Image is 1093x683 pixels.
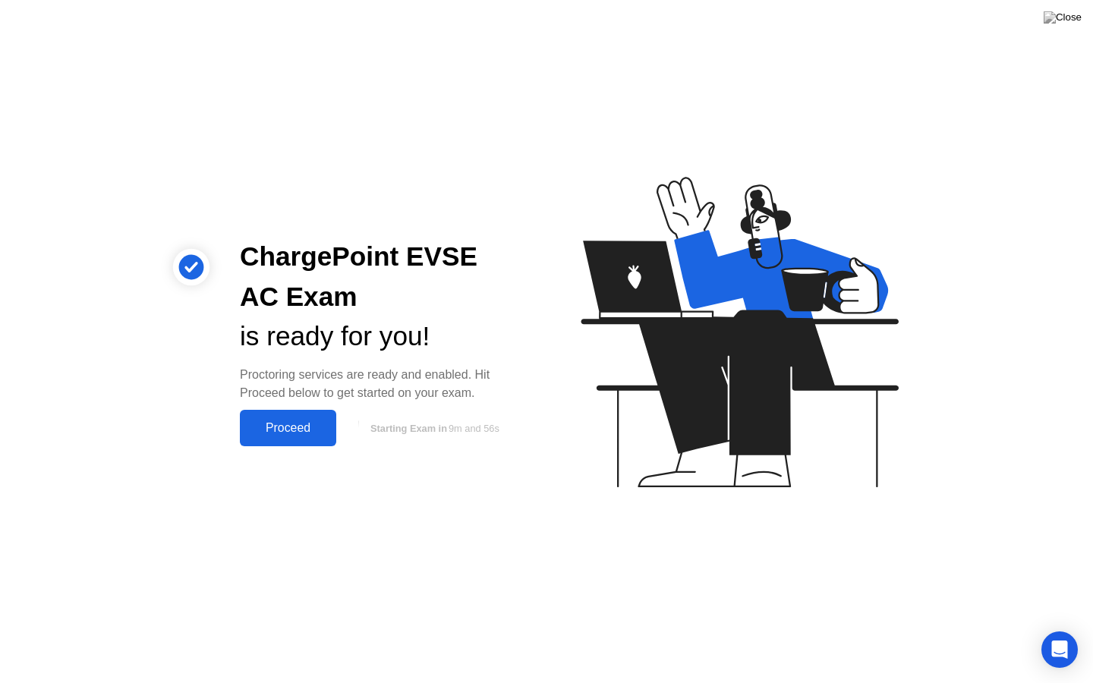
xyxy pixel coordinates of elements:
[240,366,522,402] div: Proctoring services are ready and enabled. Hit Proceed below to get started on your exam.
[240,237,522,317] div: ChargePoint EVSE AC Exam
[1044,11,1082,24] img: Close
[244,421,332,435] div: Proceed
[449,423,499,434] span: 9m and 56s
[240,410,336,446] button: Proceed
[240,316,522,357] div: is ready for you!
[344,414,522,442] button: Starting Exam in9m and 56s
[1041,631,1078,668] div: Open Intercom Messenger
